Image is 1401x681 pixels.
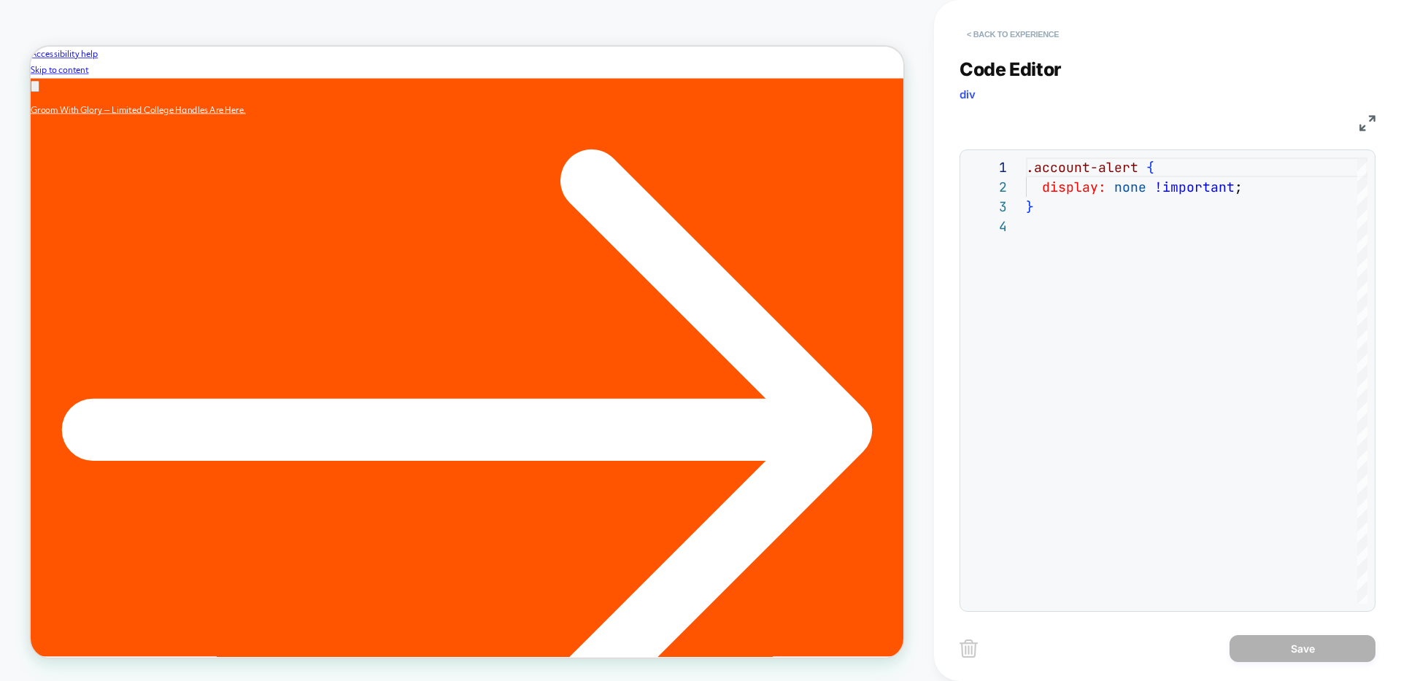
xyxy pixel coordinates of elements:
[968,217,1007,236] div: 4
[968,177,1007,197] div: 2
[1154,179,1235,195] span: !important
[968,157,1007,177] div: 1
[1042,179,1106,195] span: display:
[1230,635,1375,662] button: Save
[1114,179,1146,195] span: none
[1026,159,1138,176] span: .account-alert
[960,639,978,658] img: delete
[960,23,1066,46] button: < Back to experience
[1359,115,1375,131] img: fullscreen
[960,87,976,101] span: div
[1235,179,1243,195] span: ;
[1026,198,1034,215] span: }
[960,58,1062,80] span: Code Editor
[1146,159,1154,176] span: {
[968,197,1007,217] div: 3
